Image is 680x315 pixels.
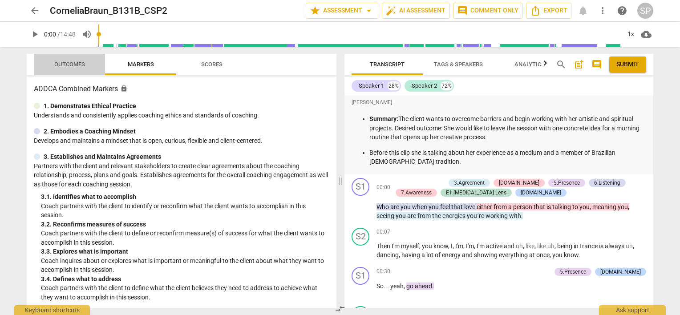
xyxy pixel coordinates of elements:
div: 3. 4. Defines what to address [41,275,329,284]
span: trance [580,242,599,250]
div: [DOMAIN_NAME] [600,268,641,276]
span: star [310,5,320,16]
span: dancing [376,251,399,258]
span: , [523,242,526,250]
span: , [453,242,455,250]
span: post_add [574,59,584,70]
span: everything [499,251,529,258]
span: always [605,242,626,250]
span: from [494,203,508,210]
span: , [550,251,552,258]
span: you [396,212,407,219]
span: myself [401,242,419,250]
span: either [477,203,494,210]
span: comment [591,59,602,70]
span: is [546,203,552,210]
p: Coach inquires about or explores what is important or meaningful to the client about what they wa... [41,256,329,275]
button: Play [27,26,43,42]
div: 3. 1. Identifies what to accomplish [41,192,329,202]
span: help [617,5,627,16]
button: Add summary [572,57,586,72]
div: 5.Presence [554,179,580,187]
span: at [529,251,536,258]
span: 00:07 [376,228,390,236]
span: a [421,251,426,258]
span: yeah [390,283,404,290]
span: from [417,212,432,219]
div: 7.Awareness [401,189,432,197]
span: I [451,242,453,250]
div: 3.Agreement [454,179,485,187]
span: energies [442,212,467,219]
div: 5.Presence [560,268,586,276]
button: Please Do Not Submit until your Assessment is Complete [609,57,646,73]
div: Change speaker [352,228,369,246]
div: [DOMAIN_NAME] [521,189,561,197]
button: Show/Hide comments [590,57,604,72]
p: 3. Establishes and Maintains Agreements [44,152,161,162]
span: Outcomes [54,61,85,68]
span: play_arrow [29,29,40,40]
span: meaning [592,203,618,210]
span: seeing [376,212,396,219]
span: when [412,203,429,210]
span: you [618,203,628,210]
span: a [508,203,513,210]
button: Comment only [453,3,522,19]
button: AI Assessment [382,3,449,19]
span: Tags & Speakers [434,61,483,68]
span: know [564,251,579,258]
span: , [474,242,477,250]
div: 3. 2. Reconfirms measures of success [41,220,329,229]
span: , [448,242,451,250]
p: Partners with the client and relevant stakeholders to create clear agreements about the coaching ... [34,162,329,189]
div: 6.Listening [594,179,620,187]
span: Then [376,242,392,250]
span: and [462,251,474,258]
span: are [407,212,417,219]
span: to [572,203,579,210]
span: you [422,242,433,250]
span: arrow_back [29,5,40,16]
span: go [406,283,415,290]
span: Filler word [516,242,523,250]
span: is [599,242,605,250]
span: arrow_drop_down [364,5,374,16]
span: I'm [392,242,401,250]
span: once [536,251,550,258]
button: Volume [79,26,95,42]
div: Speaker 2 [412,81,437,90]
span: I'm [466,242,474,250]
p: Coach partners with the client to define or reconfirm measure(s) of success for what the client w... [41,229,329,247]
button: SP [637,3,653,19]
span: love [464,203,477,210]
p: Coach partners with the client to define what the client believes they need to address to achieve... [41,283,329,302]
div: Keyboard shortcuts [14,305,90,315]
span: Assessment [310,5,374,16]
span: 00:30 [376,268,390,275]
span: know [433,242,448,250]
span: . [385,283,387,290]
span: compare_arrows [335,303,345,314]
span: that [451,203,464,210]
span: and [504,242,516,250]
span: feel [440,203,451,210]
span: lot [426,251,435,258]
span: Export [530,5,567,16]
span: you [401,203,412,210]
span: . [579,251,580,258]
span: the [432,212,442,219]
span: 00:00 [376,184,390,191]
span: with [509,212,521,219]
span: auto_fix_high [386,5,397,16]
div: Change speaker [352,267,369,285]
span: , [628,203,629,210]
span: Filler word [547,242,555,250]
span: cloud_download [641,29,652,40]
span: 00:34 [376,307,390,314]
span: you´re [467,212,486,219]
span: active [486,242,504,250]
span: talking [552,203,572,210]
h3: ADDCA Combined Markers [34,84,329,94]
span: Who [376,203,390,210]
